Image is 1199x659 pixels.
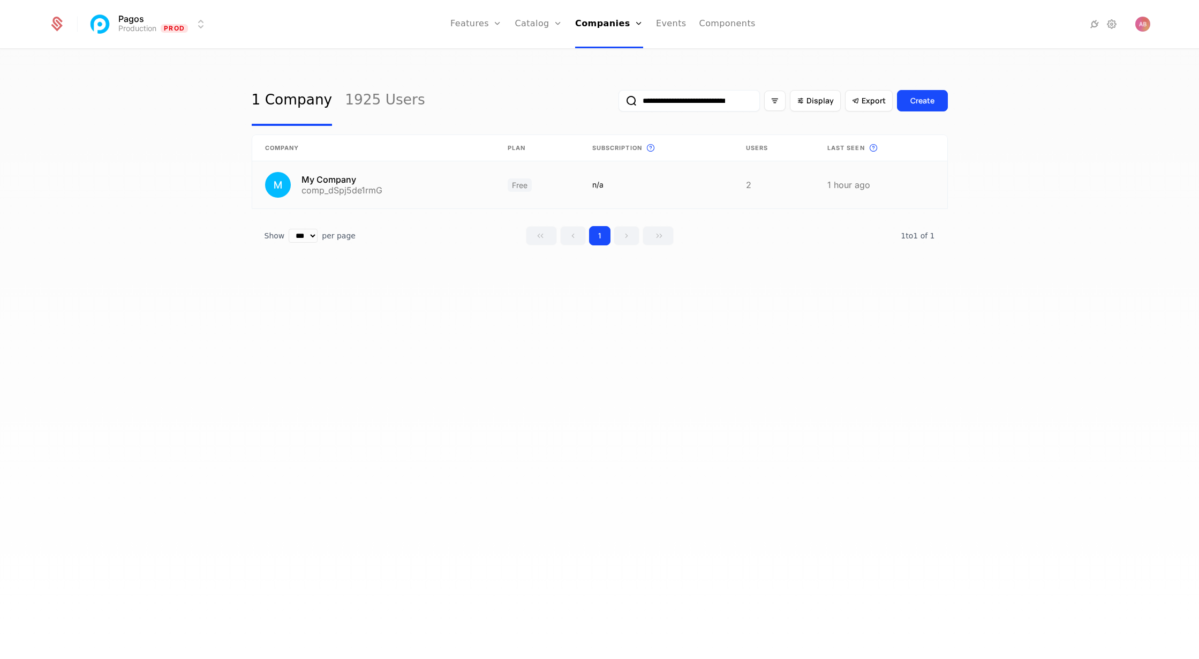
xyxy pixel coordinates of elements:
[560,226,586,245] button: Go to previous page
[806,95,834,106] span: Display
[87,11,113,37] img: Pagos
[252,76,333,126] a: 1 Company
[910,95,934,106] div: Create
[91,12,207,36] button: Select environment
[1135,17,1150,32] img: Andy Barker
[862,95,886,106] span: Export
[1105,18,1118,31] a: Settings
[252,135,495,161] th: Company
[643,226,674,245] button: Go to last page
[345,76,425,126] a: 1925 Users
[526,226,557,245] button: Go to first page
[733,135,815,161] th: Users
[614,226,639,245] button: Go to next page
[790,90,841,111] button: Display
[265,230,285,241] span: Show
[118,14,144,23] span: Pagos
[289,229,318,243] select: Select page size
[1088,18,1101,31] a: Integrations
[592,144,642,153] span: Subscription
[252,226,948,245] div: Table pagination
[901,231,934,240] span: 1
[322,230,356,241] span: per page
[901,231,930,240] span: 1 to 1 of
[161,24,188,33] span: Prod
[589,226,610,245] button: Go to page 1
[845,90,893,111] button: Export
[897,90,948,111] button: Create
[827,144,865,153] span: Last seen
[1135,17,1150,32] button: Open user button
[495,135,579,161] th: Plan
[118,23,156,34] div: Production
[764,91,786,111] button: Filter options
[526,226,674,245] div: Page navigation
